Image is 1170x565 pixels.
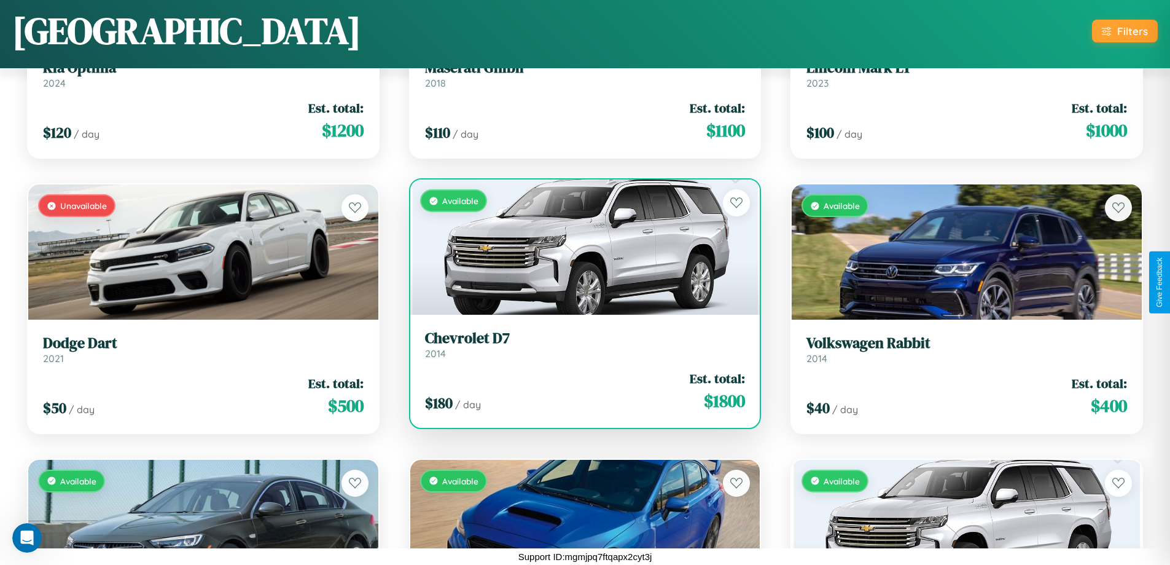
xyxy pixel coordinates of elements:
span: 2024 [43,77,66,89]
span: Est. total: [308,99,364,117]
h3: Chevrolet D7 [425,330,746,347]
span: $ 40 [806,398,830,418]
span: $ 500 [328,393,364,418]
h3: Dodge Dart [43,334,364,352]
span: / day [837,128,862,140]
span: / day [69,403,95,416]
span: Est. total: [1072,99,1127,117]
span: $ 1000 [1086,118,1127,143]
a: Volkswagen Rabbit2014 [806,334,1127,365]
span: $ 120 [43,122,71,143]
span: 2021 [43,352,64,365]
h3: Kia Optima [43,59,364,77]
span: Est. total: [308,374,364,392]
a: Maserati Ghibli2018 [425,59,746,89]
span: $ 400 [1091,393,1127,418]
a: Kia Optima2024 [43,59,364,89]
span: $ 50 [43,398,66,418]
span: $ 1200 [322,118,364,143]
p: Support ID: mgmjpq7ftqapx2cyt3j [518,548,652,565]
span: Est. total: [690,369,745,387]
button: Filters [1092,20,1158,42]
a: Lincoln Mark LT2023 [806,59,1127,89]
span: Available [824,200,860,211]
div: Give Feedback [1155,258,1164,307]
span: Available [442,196,478,206]
span: 2023 [806,77,829,89]
span: Available [60,476,96,486]
span: Est. total: [1072,374,1127,392]
iframe: Intercom live chat [12,523,42,553]
span: $ 180 [425,393,453,413]
span: $ 1100 [706,118,745,143]
span: Est. total: [690,99,745,117]
span: Available [442,476,478,486]
a: Chevrolet D72014 [425,330,746,360]
span: 2014 [425,347,446,360]
span: $ 110 [425,122,450,143]
span: / day [832,403,858,416]
span: $ 100 [806,122,834,143]
a: Dodge Dart2021 [43,334,364,365]
span: Available [824,476,860,486]
span: Unavailable [60,200,107,211]
h3: Lincoln Mark LT [806,59,1127,77]
span: 2014 [806,352,827,365]
span: 2018 [425,77,446,89]
span: / day [455,398,481,411]
h1: [GEOGRAPHIC_DATA] [12,6,361,56]
span: / day [74,128,99,140]
span: / day [453,128,478,140]
h3: Maserati Ghibli [425,59,746,77]
div: Filters [1117,25,1148,38]
span: $ 1800 [704,389,745,413]
h3: Volkswagen Rabbit [806,334,1127,352]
